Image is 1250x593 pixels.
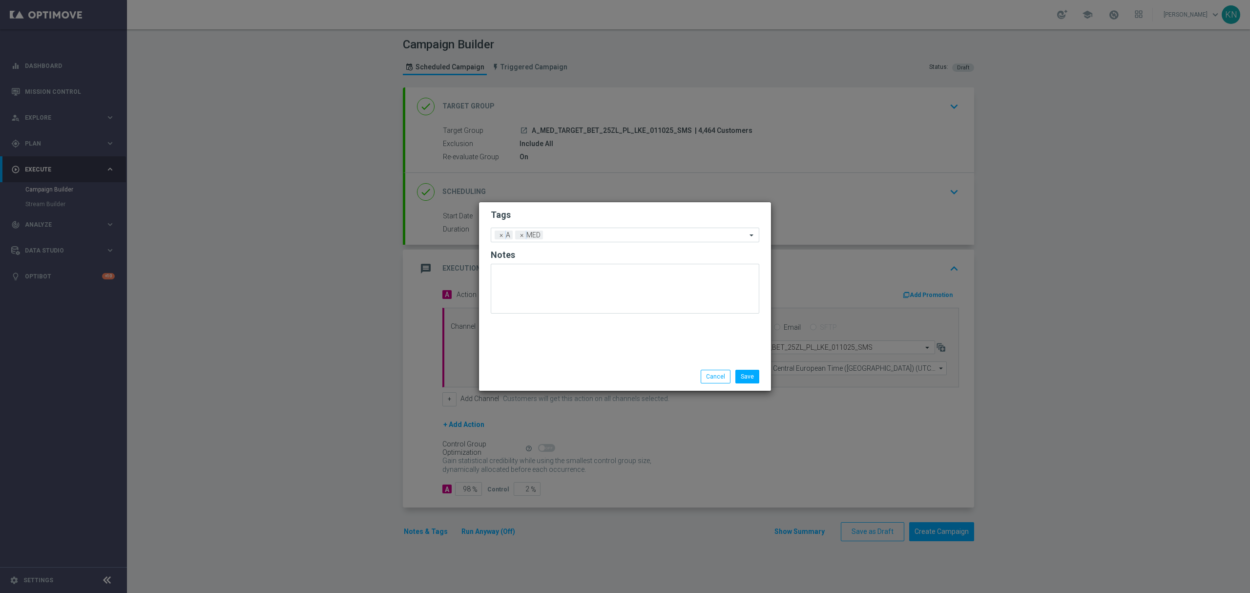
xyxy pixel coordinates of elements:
[491,249,759,261] h2: Notes
[503,231,513,239] span: A
[497,231,506,239] span: ×
[524,231,543,239] span: MED
[735,370,759,383] button: Save
[491,209,759,221] h2: Tags
[518,231,526,239] span: ×
[491,228,759,242] ng-select: A, MED
[701,370,730,383] button: Cancel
